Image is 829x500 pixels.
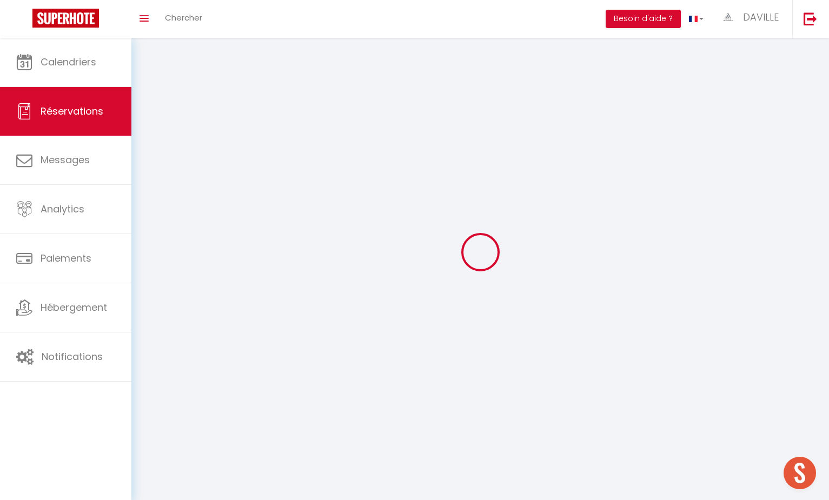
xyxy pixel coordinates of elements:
[42,350,103,363] span: Notifications
[720,10,736,25] img: ...
[41,55,96,69] span: Calendriers
[743,10,779,24] span: DAVILLE
[41,202,84,216] span: Analytics
[804,12,817,25] img: logout
[784,457,816,489] div: Ouvrir le chat
[41,251,91,265] span: Paiements
[165,12,202,23] span: Chercher
[41,153,90,166] span: Messages
[32,9,99,28] img: Super Booking
[41,104,103,118] span: Réservations
[41,301,107,314] span: Hébergement
[606,10,681,28] button: Besoin d'aide ?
